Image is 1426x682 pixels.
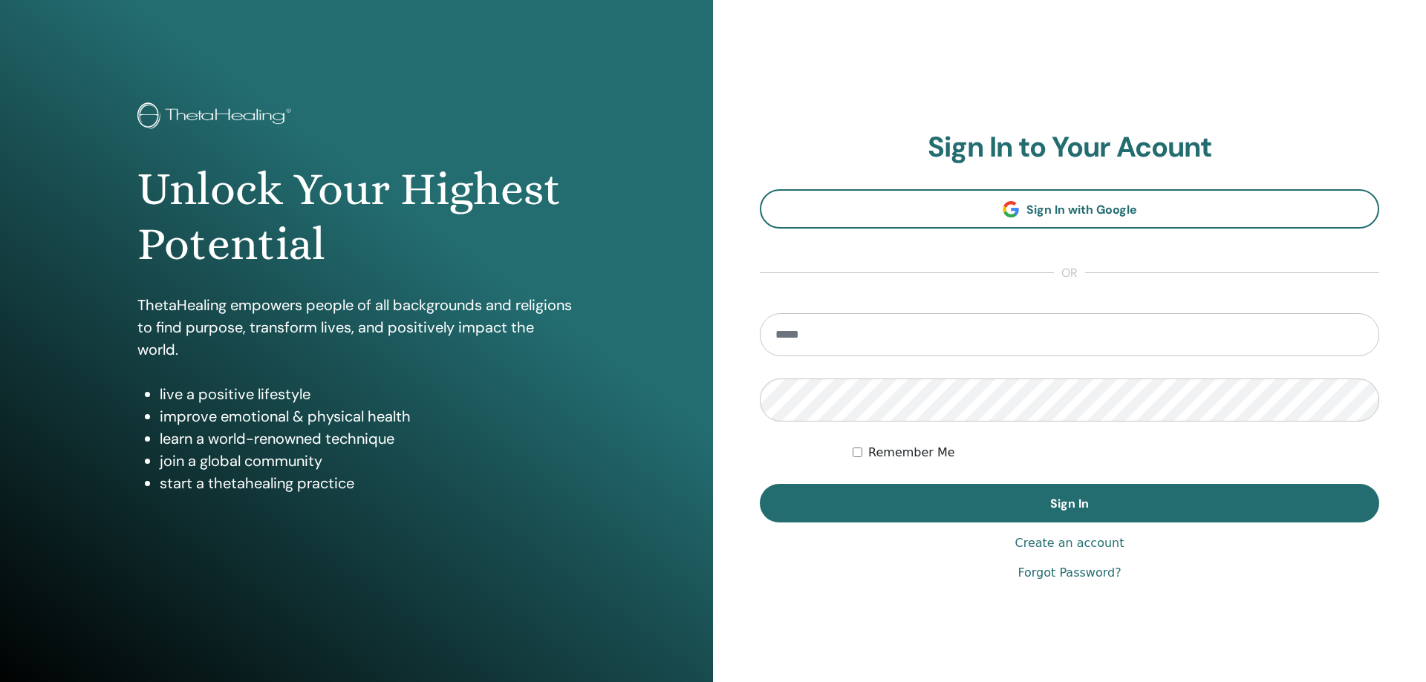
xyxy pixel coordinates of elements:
li: improve emotional & physical health [160,405,576,427]
li: join a global community [160,450,576,472]
a: Create an account [1015,534,1124,552]
p: ThetaHealing empowers people of all backgrounds and religions to find purpose, transform lives, a... [137,294,576,361]
span: or [1054,264,1085,282]
span: Sign In with Google [1026,202,1137,217]
h2: Sign In to Your Acount [760,131,1379,165]
label: Remember Me [868,444,955,462]
a: Forgot Password? [1018,564,1121,582]
li: learn a world-renowned technique [160,427,576,450]
li: live a positive lifestyle [160,383,576,405]
div: Keep me authenticated indefinitely or until I manually logout [853,444,1379,462]
li: start a thetahealing practice [160,472,576,494]
h1: Unlock Your Highest Potential [137,162,576,272]
span: Sign In [1050,496,1089,511]
a: Sign In with Google [760,189,1379,229]
button: Sign In [760,484,1379,522]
